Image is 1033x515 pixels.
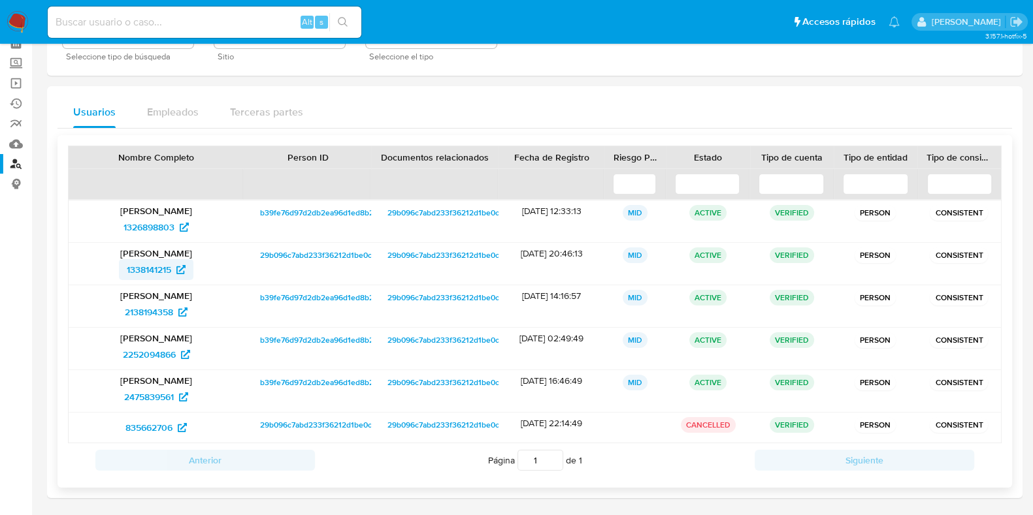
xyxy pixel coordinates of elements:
span: 3.157.1-hotfix-5 [985,31,1026,41]
span: Accesos rápidos [802,15,876,29]
button: search-icon [329,13,356,31]
input: Buscar usuario o caso... [48,14,361,31]
a: Notificaciones [889,16,900,27]
p: florencia.lera@mercadolibre.com [931,16,1005,28]
span: s [320,16,323,28]
span: Alt [302,16,312,28]
a: Salir [1009,15,1023,29]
